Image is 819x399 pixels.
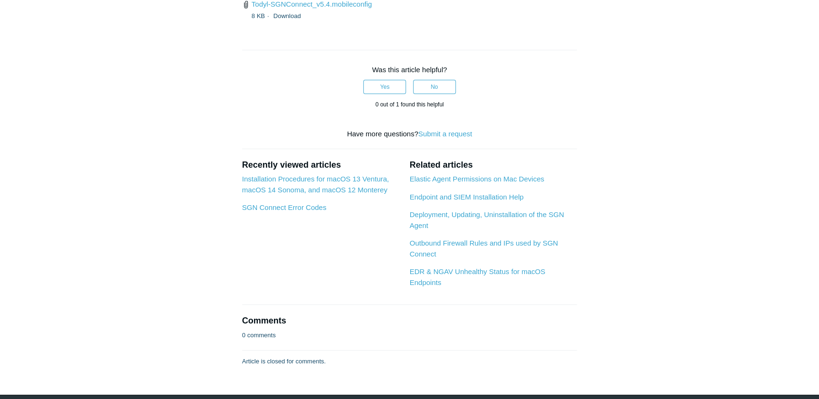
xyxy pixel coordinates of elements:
a: Endpoint and SIEM Installation Help [409,193,523,201]
p: Article is closed for comments. [242,357,326,366]
span: 0 out of 1 found this helpful [375,101,443,108]
h2: Comments [242,314,577,327]
a: SGN Connect Error Codes [242,203,327,211]
p: 0 comments [242,331,276,340]
a: Download [273,12,301,19]
span: Was this article helpful? [372,66,447,74]
button: This article was helpful [363,80,406,94]
a: Deployment, Updating, Uninstallation of the SGN Agent [409,210,564,229]
a: Outbound Firewall Rules and IPs used by SGN Connect [409,239,558,258]
h2: Recently viewed articles [242,159,400,171]
button: This article was not helpful [413,80,456,94]
a: EDR & NGAV Unhealthy Status for macOS Endpoints [409,267,545,286]
span: 8 KB [252,12,272,19]
a: Installation Procedures for macOS 13 Ventura, macOS 14 Sonoma, and macOS 12 Monterey [242,175,389,194]
h2: Related articles [409,159,577,171]
div: Have more questions? [242,129,577,140]
a: Submit a request [418,130,472,138]
a: Elastic Agent Permissions on Mac Devices [409,175,544,183]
